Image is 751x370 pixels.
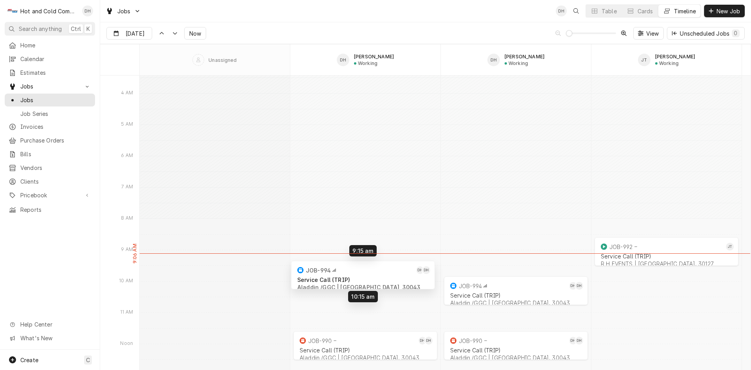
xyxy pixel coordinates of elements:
a: Purchase Orders [5,134,95,147]
div: Noon [116,340,137,349]
div: David Harris's Avatar [487,54,500,66]
div: SPACE for context menu [140,44,742,76]
div: Daryl Harris's Avatar [569,337,577,345]
div: Working [659,60,679,66]
button: New Job [704,5,745,17]
div: JOB-994 [459,283,482,289]
span: What's New [20,334,90,342]
div: Daryl Harris's Avatar [419,337,426,345]
div: Jason Thomason's Avatar [638,54,650,66]
span: Invoices [20,123,91,131]
div: David Harris's Avatar [575,337,583,345]
div: [PERSON_NAME] [354,54,394,60]
a: Calendar [5,52,95,65]
button: Unscheduled Jobs0 [667,27,745,40]
span: Jobs [20,82,79,90]
div: Hot and Cold Commercial Kitchens, Inc. [20,7,78,15]
div: Service Call (TRIP) [450,347,582,354]
a: Go to Jobs [102,5,144,18]
div: 10 AM [115,278,137,286]
div: Daryl Harris's Avatar [569,282,577,290]
div: DH [575,282,583,290]
div: JT [638,54,650,66]
a: Bills [5,148,95,161]
div: JOB-990 [308,338,332,344]
a: Go to Jobs [5,80,95,93]
span: Create [20,357,38,363]
a: Jobs [5,94,95,106]
span: Pricebook [20,191,79,199]
div: 5 AM [117,121,137,130]
a: Go to Help Center [5,318,95,331]
span: C [86,356,90,364]
span: Vendors [20,164,91,172]
div: [PERSON_NAME] [505,54,544,60]
div: 11 AM [116,309,137,318]
span: Jobs [117,7,131,15]
a: Go to Pricebook [5,189,95,202]
span: Bills [20,150,91,158]
div: H [7,5,18,16]
div: JOB-992 [609,244,632,250]
span: Now [188,29,203,38]
a: Job Series [5,107,95,120]
div: Unscheduled Jobs [680,29,740,38]
div: DH [569,337,577,345]
div: DH [487,54,500,66]
span: Clients [20,177,91,186]
a: Clients [5,175,95,188]
a: Vendors [5,161,95,174]
div: Service Call (TRIP) [300,347,431,354]
div: David Harris's Avatar [425,337,433,345]
div: DH [337,54,349,66]
button: View [633,27,664,40]
span: Home [20,41,91,49]
div: Daryl Harris's Avatar [82,5,93,16]
div: David Harris's Avatar [575,282,583,290]
a: Home [5,39,95,52]
div: Unassigned [208,57,237,63]
span: New Job [715,7,742,15]
div: 0 [733,29,738,37]
div: DH [556,5,567,16]
div: Working [358,60,377,66]
a: Estimates [5,66,95,79]
button: Search anythingCtrlK [5,22,95,36]
div: SPACE for context menu [100,44,139,76]
span: Jobs [20,96,91,104]
a: Go to What's New [5,332,95,345]
div: DH [82,5,93,16]
div: DH [419,337,426,345]
div: 8 AM [117,215,137,224]
span: Ctrl [71,25,81,33]
div: Service Call (TRIP) [450,292,582,299]
span: Purchase Orders [20,136,91,144]
div: Timeline [674,7,696,15]
div: 6 AM [117,152,137,161]
div: JT [726,243,734,251]
div: Cards [638,7,653,15]
div: Daryl Harris's Avatar [337,54,349,66]
div: JOB-990 [459,338,482,344]
div: Daryl Harris's Avatar [556,5,567,16]
span: K [86,25,90,33]
div: DH [569,282,577,290]
div: Hot and Cold Commercial Kitchens, Inc.'s Avatar [7,5,18,16]
span: Help Center [20,320,90,328]
span: Estimates [20,69,91,77]
div: 7 AM [117,184,137,192]
div: [PERSON_NAME] [655,54,695,60]
span: Reports [20,206,91,214]
a: Invoices [5,120,95,133]
label: 9:06 AM [130,242,139,265]
div: DH [575,337,583,345]
button: Now [184,27,206,40]
div: Service Call (TRIP) [601,253,732,260]
span: View [645,29,661,38]
div: Table [602,7,617,15]
span: Search anything [19,25,62,33]
a: Reports [5,203,95,216]
button: Open search [570,5,582,17]
span: Job Series [20,110,91,118]
div: DH [425,337,433,345]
